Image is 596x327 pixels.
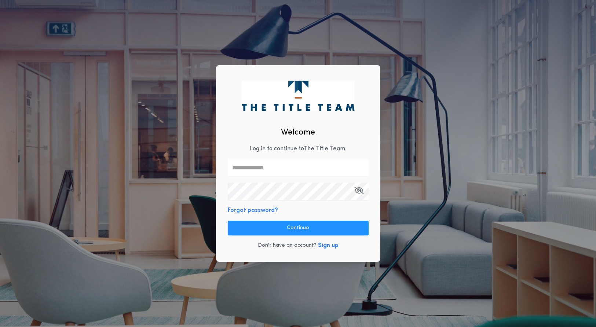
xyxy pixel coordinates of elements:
[318,241,339,250] button: Sign up
[228,221,369,235] button: Continue
[258,242,317,249] p: Don't have an account?
[228,206,278,215] button: Forgot password?
[242,81,354,111] img: logo
[281,126,315,139] h2: Welcome
[250,144,347,153] p: Log in to continue to The Title Team .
